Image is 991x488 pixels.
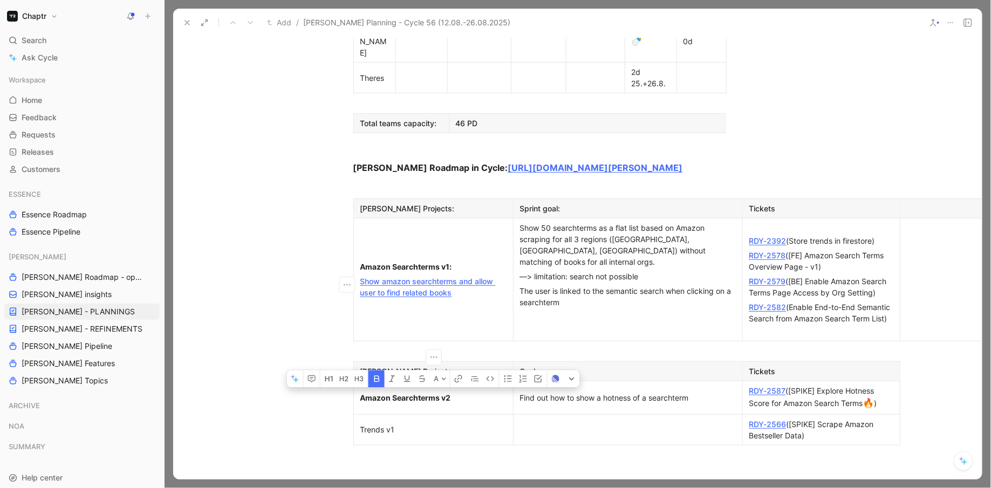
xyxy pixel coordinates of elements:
a: Home [4,92,160,108]
a: RDY-2582 [749,303,787,312]
a: [PERSON_NAME] - PLANNINGS [4,304,160,320]
div: ARCHIVE [4,397,160,417]
span: [PERSON_NAME] - REFINEMENTS [22,324,142,334]
span: SUMMARY [9,441,45,452]
span: 🍼 [632,36,643,46]
span: Releases [22,147,54,157]
a: RDY-2579 [749,277,786,286]
span: ARCHIVE [9,400,40,411]
a: Ask Cycle [4,50,160,66]
div: NOA [4,418,160,434]
div: ([SPIKE] Scrape Amazon Bestseller Data) [749,418,893,441]
div: ESSENCEEssence RoadmapEssence Pipeline [4,186,160,240]
span: Home [22,95,42,106]
div: 2d 25.+26.8. [632,66,670,89]
div: Total teams capacity: [360,118,442,129]
a: Feedback [4,109,160,126]
div: [PERSON_NAME] [360,24,389,58]
a: RDY-2587 [749,386,786,395]
div: Show 50 searchterms as a flat list based on Amazon scraping for all 3 regions ([GEOGRAPHIC_DATA],... [520,222,736,267]
span: Essence Pipeline [22,226,80,237]
div: Goal: [520,366,736,377]
span: 🔥 [863,397,874,408]
a: [PERSON_NAME] - REFINEMENTS [4,321,160,337]
span: Requests [22,129,56,140]
div: ([SPIKE] Explore Hotness Score for Amazon Search Terms ) [749,385,893,410]
div: [PERSON_NAME] Projects: [360,203,507,214]
div: Tickets [749,366,893,377]
div: SUMMARY [4,438,160,458]
span: [PERSON_NAME] Roadmap - open items [22,272,146,283]
strong: Amazon Searchterms v2 [360,393,451,402]
a: Customers [4,161,160,177]
a: Essence Roadmap [4,207,160,223]
strong: [PERSON_NAME] Roadmap in Cycle: [353,162,508,173]
a: [PERSON_NAME] insights [4,286,160,303]
div: ARCHIVE [4,397,160,414]
div: (Store trends in firestore) [749,235,893,246]
span: [PERSON_NAME] - PLANNINGS [22,306,135,317]
div: Workspace [4,72,160,88]
div: [PERSON_NAME] [4,249,160,265]
a: Essence Pipeline [4,224,160,240]
div: Theres [360,72,389,84]
strong: Amazon Searchterms v1: [360,262,452,271]
div: (Enable End-to-End Semantic Search from Amazon Search Term List) [749,301,893,324]
div: 0d [684,36,720,47]
div: ESSENCE [4,186,160,202]
div: ([BE] Enable Amazon Search Terms Page Access by Org Setting) [749,276,893,298]
a: [PERSON_NAME] Topics [4,373,160,389]
span: [PERSON_NAME] Pipeline [22,341,112,352]
a: [URL][DOMAIN_NAME][PERSON_NAME] [508,162,683,173]
div: [PERSON_NAME][PERSON_NAME] Roadmap - open items[PERSON_NAME] insights[PERSON_NAME] - PLANNINGS[PE... [4,249,160,389]
div: Trends v1 [360,424,507,435]
span: / [296,16,299,29]
span: Customers [22,164,60,175]
div: Find out how to show a hotness of a searchterm [520,392,736,403]
span: Essence Roadmap [22,209,87,220]
button: Add [264,16,294,29]
div: Sprint goal: [520,203,736,214]
span: [PERSON_NAME] Topics [22,375,108,386]
a: Releases [4,144,160,160]
span: [PERSON_NAME] [9,251,66,262]
a: [PERSON_NAME] Pipeline [4,338,160,354]
div: Tickets [749,203,893,214]
a: [PERSON_NAME] Features [4,355,160,372]
span: Search [22,34,46,47]
h1: Chaptr [22,11,46,21]
span: Feedback [22,112,57,123]
span: [PERSON_NAME] Features [22,358,115,369]
span: Ask Cycle [22,51,58,64]
span: NOA [9,421,24,431]
button: ChaptrChaptr [4,9,60,24]
div: SUMMARY [4,438,160,455]
span: Workspace [9,74,46,85]
div: Help center [4,470,160,486]
span: [PERSON_NAME] insights [22,289,112,300]
div: —> limitation: search not possible [520,271,736,282]
a: RDY-2566 [749,420,787,429]
div: The user is linked to the semantic search when clicking on a searchterm [520,285,736,308]
a: [PERSON_NAME] Roadmap - open items [4,269,160,285]
div: [PERSON_NAME] Projects: [360,366,507,377]
span: Help center [22,473,63,482]
span: ESSENCE [9,189,41,200]
a: RDY-2578 [749,251,786,260]
div: 46 PD [456,118,719,129]
span: [PERSON_NAME] Planning - Cycle 56 (12.08.-26.08.2025) [303,16,510,29]
div: Search [4,32,160,49]
div: NOA [4,418,160,437]
div: ([FE] Amazon Search Terms Overview Page - v1) [749,250,893,272]
a: RDY-2392 [749,236,787,245]
a: Show amazon searchterms and allow user to find related books [360,277,496,297]
a: Requests [4,127,160,143]
img: Chaptr [7,11,18,22]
